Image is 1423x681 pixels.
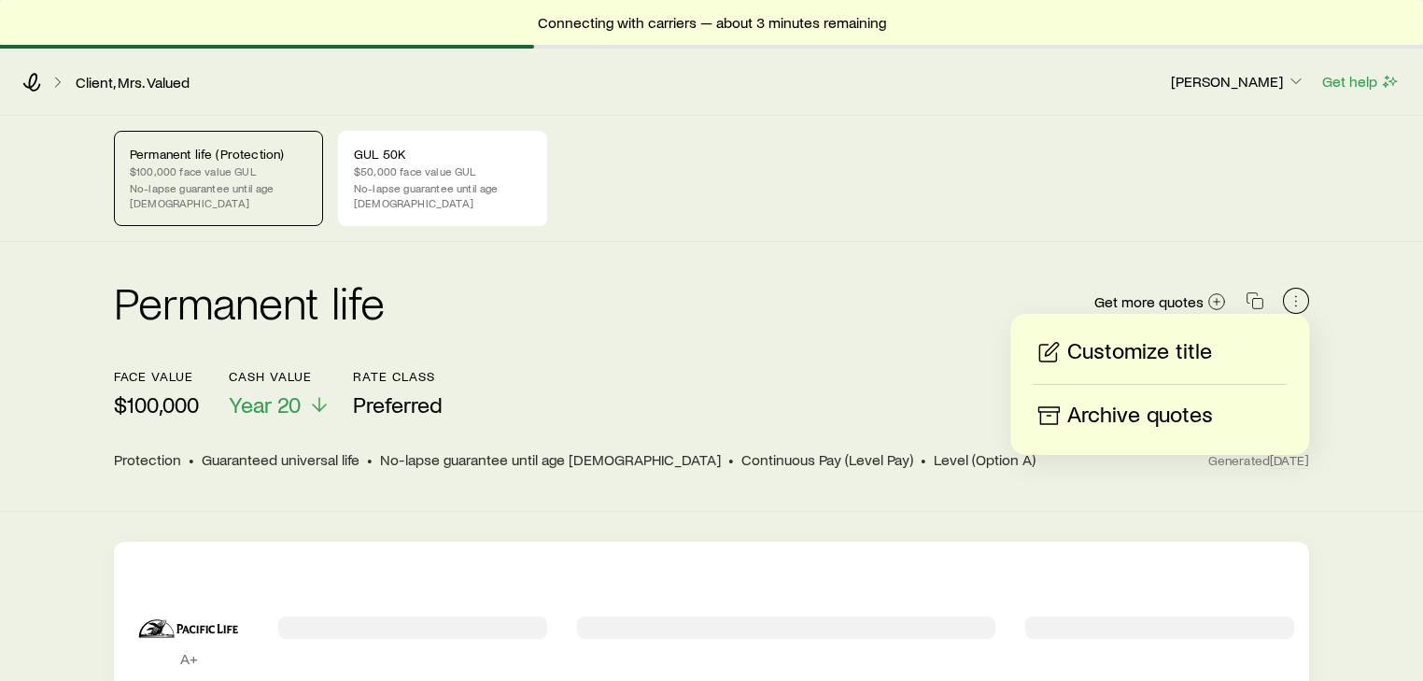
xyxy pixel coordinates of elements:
span: Continuous Pay (Level Pay) [741,450,913,469]
a: Client, Mrs. Valued [75,74,190,92]
span: Get more quotes [1094,294,1204,309]
p: A+ [129,649,248,668]
a: GUL 50K$50,000 face value GULNo-lapse guarantee until age [DEMOGRAPHIC_DATA] [338,131,547,226]
span: Level (Option A) [934,450,1036,469]
button: Get help [1321,71,1401,92]
a: Permanent life (Protection)$100,000 face value GULNo-lapse guarantee until age [DEMOGRAPHIC_DATA] [114,131,323,226]
span: • [921,450,926,469]
span: • [728,450,734,469]
p: Archive quotes [1067,401,1213,431]
p: $100,000 [114,391,199,418]
p: $50,000 face value GUL [354,163,531,178]
p: No-lapse guarantee until age [DEMOGRAPHIC_DATA] [354,180,531,210]
a: Get more quotes [1093,291,1227,313]
p: GUL 50K [354,147,531,162]
span: • [189,450,194,469]
span: Preferred [353,391,443,418]
span: Generated [1208,452,1309,469]
button: Customize title [1033,336,1287,369]
p: Rate Class [353,369,443,384]
p: face value [114,369,199,384]
p: $100,000 face value GUL [130,163,307,178]
span: [DATE] [1270,452,1309,469]
h2: Permanent life [114,279,385,324]
button: Rate ClassPreferred [353,369,443,419]
span: Year 20 [229,391,301,418]
span: No-lapse guarantee until age [DEMOGRAPHIC_DATA] [380,450,721,469]
button: Cash ValueYear 20 [229,369,331,419]
p: Cash Value [229,369,331,384]
p: Permanent life (Protection) [130,147,307,162]
span: Connecting with carriers — about 3 minutes remaining [538,13,886,32]
p: [PERSON_NAME] [1171,72,1305,91]
p: Customize title [1067,337,1212,367]
span: Guaranteed universal life [202,450,359,469]
span: Protection [114,450,181,469]
button: Archive quotes [1033,400,1287,433]
p: No-lapse guarantee until age [DEMOGRAPHIC_DATA] [130,180,307,210]
button: [PERSON_NAME] [1170,71,1306,93]
span: • [367,450,373,469]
